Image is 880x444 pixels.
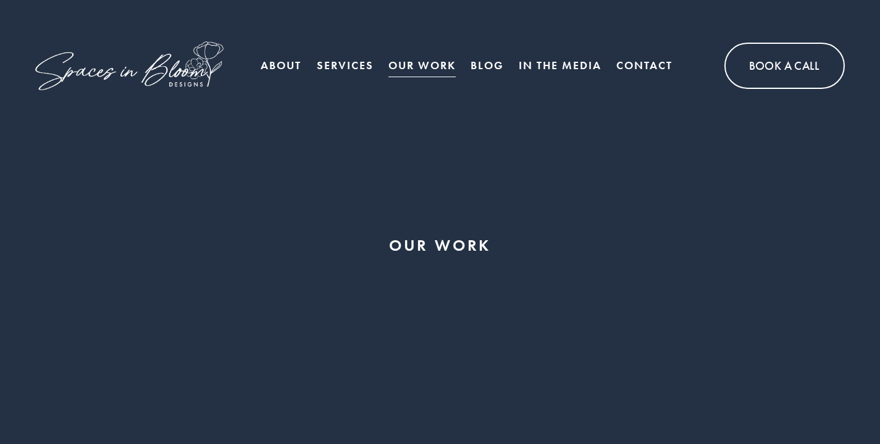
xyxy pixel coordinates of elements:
[317,54,374,77] span: Services
[70,235,811,257] h1: OUR WORK
[724,43,845,89] a: Book A Call
[388,53,456,78] a: Our Work
[35,41,224,90] img: Spaces in Bloom Designs
[317,53,374,78] a: folder dropdown
[261,53,301,78] a: About
[471,53,504,78] a: Blog
[616,53,673,78] a: Contact
[519,53,601,78] a: In the Media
